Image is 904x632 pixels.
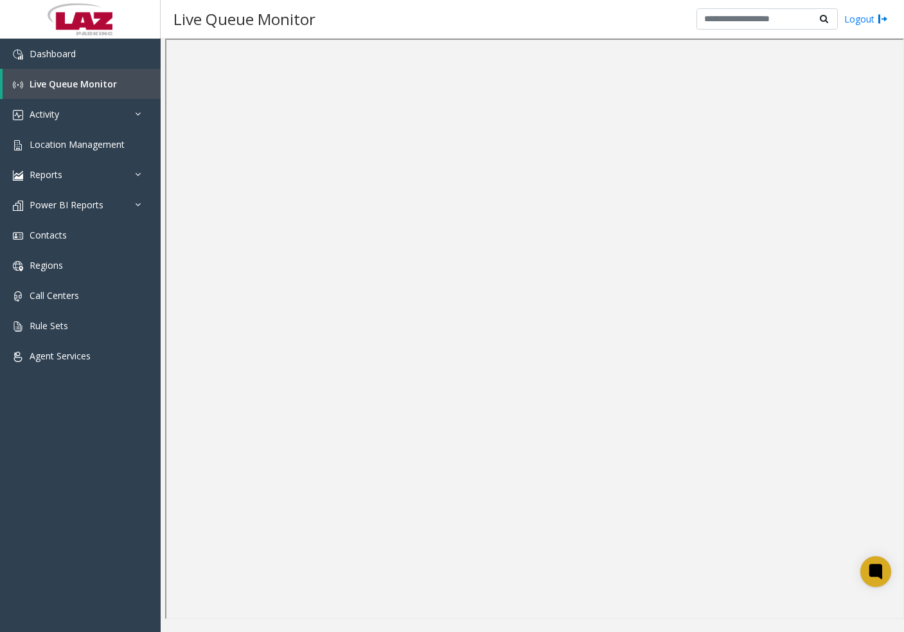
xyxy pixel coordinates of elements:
img: 'icon' [13,80,23,90]
img: 'icon' [13,352,23,362]
img: 'icon' [13,50,23,60]
span: Location Management [30,138,125,150]
img: 'icon' [13,201,23,211]
img: 'icon' [13,170,23,181]
img: 'icon' [13,321,23,332]
img: 'icon' [13,140,23,150]
span: Reports [30,168,62,181]
span: Rule Sets [30,320,68,332]
a: Logout [844,12,888,26]
span: Call Centers [30,289,79,302]
span: Power BI Reports [30,199,103,211]
a: Live Queue Monitor [3,69,161,99]
img: 'icon' [13,291,23,302]
span: Contacts [30,229,67,241]
img: logout [878,12,888,26]
span: Regions [30,259,63,271]
span: Agent Services [30,350,91,362]
img: 'icon' [13,261,23,271]
span: Live Queue Monitor [30,78,117,90]
span: Activity [30,108,59,120]
img: 'icon' [13,110,23,120]
span: Dashboard [30,48,76,60]
h3: Live Queue Monitor [167,3,322,35]
img: 'icon' [13,231,23,241]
